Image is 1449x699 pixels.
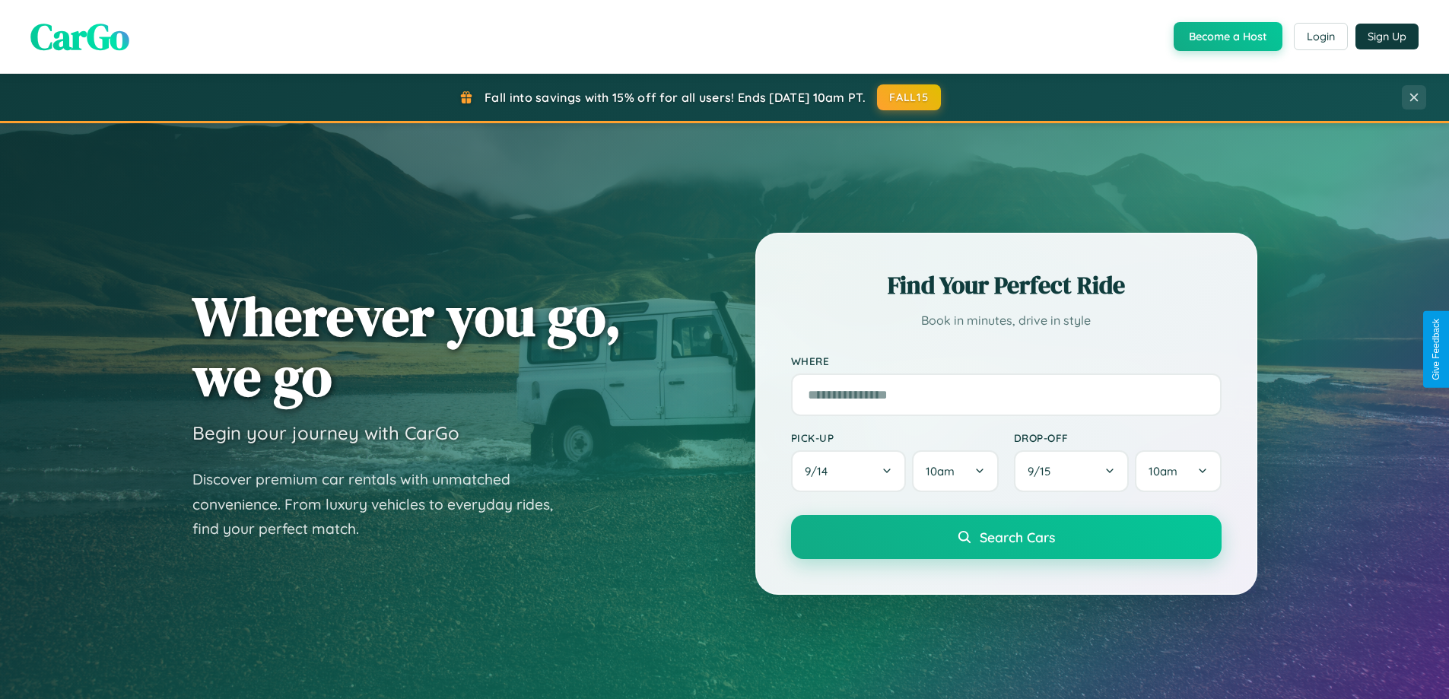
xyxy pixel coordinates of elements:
[805,464,835,478] span: 9 / 14
[791,354,1222,367] label: Where
[192,421,459,444] h3: Begin your journey with CarGo
[485,90,866,105] span: Fall into savings with 15% off for all users! Ends [DATE] 10am PT.
[1355,24,1419,49] button: Sign Up
[192,467,573,542] p: Discover premium car rentals with unmatched convenience. From luxury vehicles to everyday rides, ...
[30,11,129,62] span: CarGo
[1135,450,1221,492] button: 10am
[912,450,998,492] button: 10am
[791,431,999,444] label: Pick-up
[1014,431,1222,444] label: Drop-off
[791,450,907,492] button: 9/14
[1431,319,1441,380] div: Give Feedback
[926,464,955,478] span: 10am
[192,286,621,406] h1: Wherever you go, we go
[1174,22,1282,51] button: Become a Host
[791,310,1222,332] p: Book in minutes, drive in style
[791,515,1222,559] button: Search Cars
[1014,450,1130,492] button: 9/15
[791,268,1222,302] h2: Find Your Perfect Ride
[1149,464,1177,478] span: 10am
[980,529,1055,545] span: Search Cars
[1294,23,1348,50] button: Login
[877,84,941,110] button: FALL15
[1028,464,1058,478] span: 9 / 15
